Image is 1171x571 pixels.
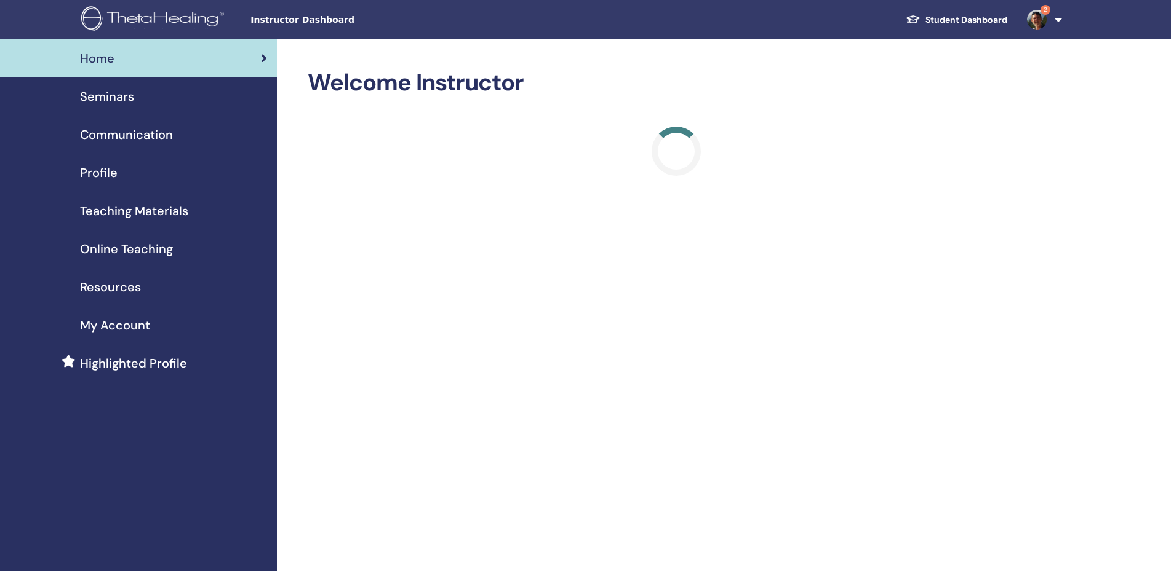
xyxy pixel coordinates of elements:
[80,240,173,258] span: Online Teaching
[80,125,173,144] span: Communication
[80,202,188,220] span: Teaching Materials
[250,14,435,26] span: Instructor Dashboard
[80,354,187,372] span: Highlighted Profile
[1041,5,1050,15] span: 2
[80,316,150,334] span: My Account
[906,14,921,25] img: graduation-cap-white.svg
[80,49,114,68] span: Home
[80,278,141,296] span: Resources
[80,163,118,182] span: Profile
[81,6,228,34] img: logo.png
[308,69,1044,97] h2: Welcome Instructor
[1027,10,1047,30] img: default.jpg
[896,9,1017,31] a: Student Dashboard
[80,87,134,106] span: Seminars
